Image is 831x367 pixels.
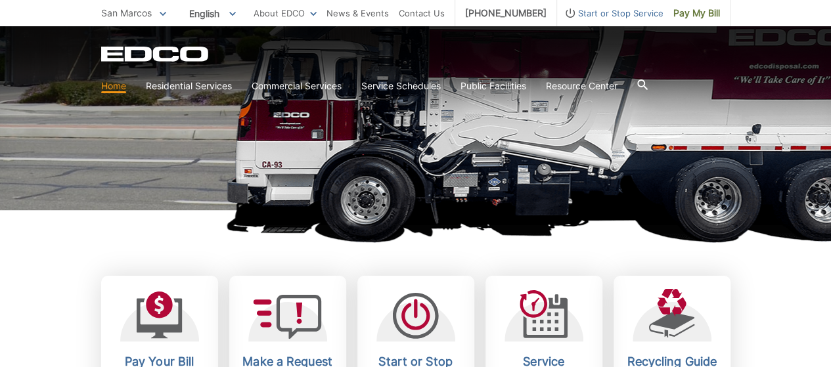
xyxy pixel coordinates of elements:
a: Home [101,79,126,93]
a: News & Events [326,6,389,20]
a: Service Schedules [361,79,441,93]
span: San Marcos [101,7,152,18]
a: Residential Services [146,79,232,93]
a: Commercial Services [252,79,342,93]
a: EDCD logo. Return to the homepage. [101,46,210,62]
a: Resource Center [546,79,618,93]
a: About EDCO [254,6,317,20]
span: English [179,3,246,24]
a: Public Facilities [460,79,526,93]
a: Contact Us [399,6,445,20]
